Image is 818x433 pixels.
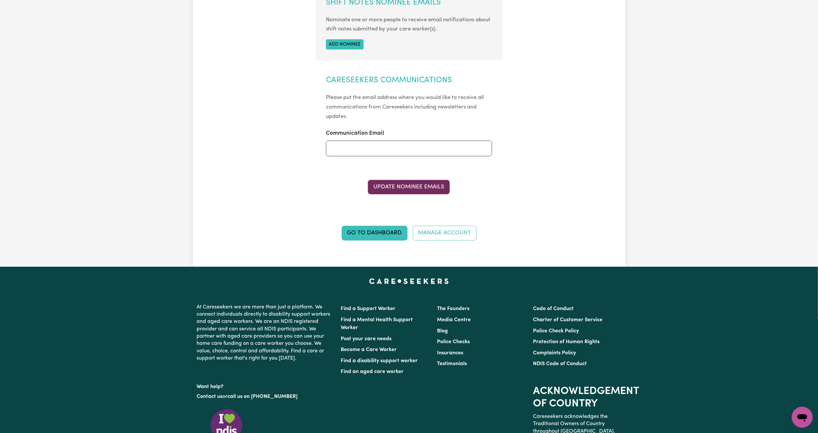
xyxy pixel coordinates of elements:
p: or [197,390,333,403]
a: Become a Care Worker [341,347,397,352]
a: Careseekers home page [369,279,449,284]
h2: Acknowledgement of Country [533,385,621,410]
a: Find a Support Worker [341,306,396,311]
a: Contact us [197,394,223,399]
p: At Careseekers we are more than just a platform. We connect individuals directly to disability su... [197,301,333,365]
a: Code of Conduct [533,306,574,311]
a: Charter of Customer Service [533,317,602,323]
a: Find a disability support worker [341,358,418,364]
a: Manage Account [413,226,477,240]
a: Police Check Policy [533,328,579,334]
small: Nominate one or more people to receive email notifications about shift notes submitted by your ca... [326,17,490,32]
small: Please put the email address where you would like to receive all communications from Careseekers ... [326,95,484,119]
iframe: Button to launch messaging window, conversation in progress [792,407,813,428]
a: NDIS Code of Conduct [533,361,587,366]
a: Go to Dashboard [342,226,408,240]
a: Protection of Human Rights [533,339,599,344]
a: Media Centre [437,317,471,323]
a: Insurances [437,350,463,356]
a: Find an aged care worker [341,369,404,374]
a: Post your care needs [341,336,392,342]
button: Add nominee [326,39,364,49]
a: Police Checks [437,339,470,344]
a: Complaints Policy [533,350,576,356]
a: The Founders [437,306,469,311]
a: call us on [PHONE_NUMBER] [228,394,298,399]
h2: Careseekers Communications [326,76,492,85]
a: Blog [437,328,448,334]
button: Update Nominee Emails [368,180,450,194]
label: Communication Email [326,129,384,138]
a: Testimonials [437,361,467,366]
p: Want help? [197,381,333,390]
a: Find a Mental Health Support Worker [341,317,413,330]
